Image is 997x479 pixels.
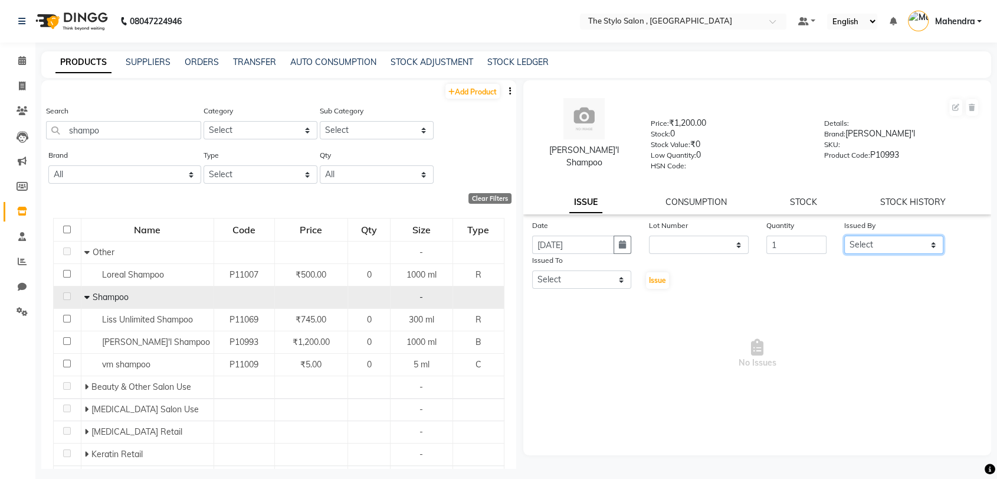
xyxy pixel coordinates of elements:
label: Product Code: [824,150,870,161]
div: Type [454,219,503,240]
a: Add Product [445,84,500,99]
a: CONSUMPTION [665,197,727,207]
span: Other [93,247,114,258]
span: No Issues [532,295,982,413]
span: - [419,247,423,258]
div: ₹0 [651,138,806,155]
label: Brand [48,150,68,161]
span: 1000 ml [406,269,437,280]
span: 5 ml [414,359,429,370]
label: Category [204,106,233,116]
div: ₹1,200.00 [651,117,806,133]
label: Issued To [532,255,563,266]
a: PRODUCTS [55,52,111,73]
div: Price [276,219,347,240]
span: P11069 [229,314,258,325]
span: P11007 [229,269,258,280]
div: 0 [651,149,806,165]
label: Stock Value: [651,139,690,150]
a: ORDERS [185,57,219,67]
label: Date [532,220,548,231]
span: 0 [366,337,371,347]
span: [MEDICAL_DATA] Retail [91,426,182,437]
span: Keratin Retail [91,449,143,460]
span: Mahendra [934,15,975,28]
div: [PERSON_NAME]'l [824,128,979,144]
img: avatar [563,98,605,139]
span: Liss Unlimited Shampoo [102,314,193,325]
span: 0 [366,359,371,370]
img: Mahendra [908,11,929,31]
a: STOCK ADJUSTMENT [391,57,473,67]
span: - [419,292,423,302]
a: STOCK [790,197,817,207]
a: STOCK LEDGER [487,57,549,67]
b: 08047224946 [130,5,182,38]
div: Size [391,219,452,240]
label: Details: [824,118,848,129]
div: P10993 [824,149,979,165]
a: SUPPLIERS [126,57,170,67]
span: P10993 [229,337,258,347]
span: vm shampoo [102,359,150,370]
a: TRANSFER [233,57,276,67]
span: Issue [649,276,666,285]
span: ₹5.00 [300,359,322,370]
span: 1000 ml [406,337,437,347]
label: Search [46,106,68,116]
span: - [419,426,423,437]
label: HSN Code: [651,161,686,171]
a: ISSUE [569,192,602,213]
label: Issued By [844,220,875,231]
span: - [419,449,423,460]
span: - [419,404,423,415]
span: - [419,382,423,392]
span: Beauty & Other Salon Use [91,382,191,392]
img: logo [30,5,111,38]
button: Issue [646,272,669,289]
label: Lot Number [649,220,688,231]
span: 300 ml [409,314,434,325]
label: Type [204,150,219,161]
span: Expand Row [84,404,91,415]
label: Low Quantity: [651,150,696,161]
div: 0 [651,128,806,144]
input: Search by product name or code [46,121,201,139]
label: Stock: [651,129,670,139]
a: AUTO CONSUMPTION [290,57,376,67]
div: Clear Filters [468,193,511,204]
a: STOCK HISTORY [880,197,946,207]
span: R [475,314,481,325]
span: 0 [366,314,371,325]
div: Name [82,219,213,240]
div: Code [215,219,274,240]
span: 0 [366,269,371,280]
span: C [475,359,481,370]
span: ₹500.00 [296,269,326,280]
label: Quantity [766,220,794,231]
span: Shampoo [93,292,129,302]
span: Collapse Row [84,247,93,258]
span: ₹745.00 [296,314,326,325]
span: Collapse Row [84,292,93,302]
label: Price: [651,118,669,129]
label: SKU: [824,139,839,150]
span: Expand Row [84,449,91,460]
span: Loreal Shampoo [102,269,164,280]
div: Qty [349,219,389,240]
span: Expand Row [84,382,91,392]
label: Qty [320,150,331,161]
span: ₹1,200.00 [293,337,330,347]
span: Expand Row [84,426,91,437]
span: P11009 [229,359,258,370]
span: [MEDICAL_DATA] Salon Use [91,404,199,415]
span: B [475,337,481,347]
div: [PERSON_NAME]'l Shampoo [535,144,633,169]
span: [PERSON_NAME]'l Shampoo [102,337,210,347]
label: Brand: [824,129,845,139]
label: Sub Category [320,106,363,116]
span: R [475,269,481,280]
